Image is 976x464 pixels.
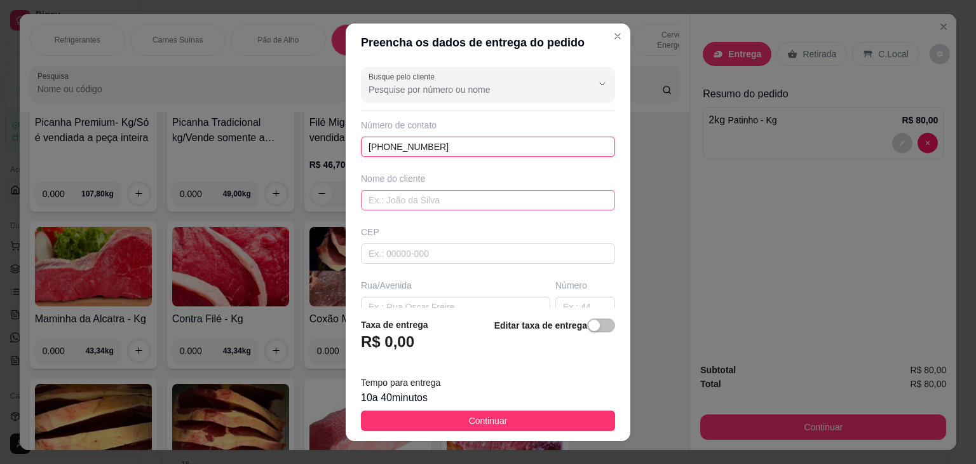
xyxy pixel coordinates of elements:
header: Preencha os dados de entrega do pedido [346,24,630,62]
h3: R$ 0,00 [361,332,414,352]
div: Rua/Avenida [361,279,550,292]
div: Nome do cliente [361,172,615,185]
strong: Editar taxa de entrega [494,320,587,331]
input: Ex.: Rua Oscar Freire [361,297,550,317]
input: Ex.: João da Silva [361,190,615,210]
div: Número [555,279,615,292]
label: Busque pelo cliente [369,71,439,82]
input: Ex.: (11) 9 8888-9999 [361,137,615,157]
button: Continuar [361,411,615,431]
button: Close [607,26,628,46]
input: Busque pelo cliente [369,83,572,96]
div: 10 a 40 minutos [361,390,615,406]
button: Show suggestions [592,74,613,94]
strong: Taxa de entrega [361,320,428,330]
span: Tempo para entrega [361,378,440,388]
div: Número de contato [361,119,615,132]
input: Ex.: 00000-000 [361,243,615,264]
span: Continuar [469,414,508,428]
div: CEP [361,226,615,238]
input: Ex.: 44 [555,297,615,317]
